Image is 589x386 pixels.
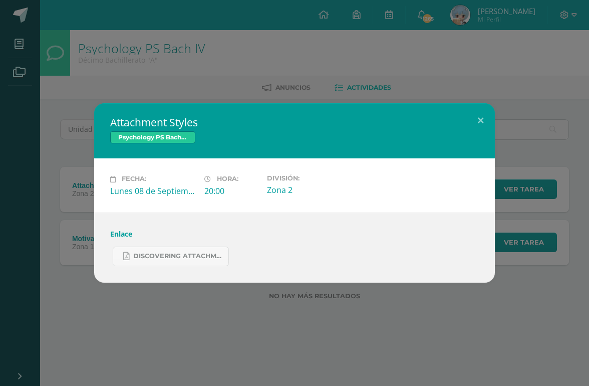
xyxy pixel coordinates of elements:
[113,247,229,266] a: Discovering Attachment Styles.pdf
[267,174,353,182] label: División:
[110,229,132,239] a: Enlace
[110,131,195,143] span: Psychology PS Bach IV
[204,185,259,197] div: 20:00
[110,115,479,129] h2: Attachment Styles
[217,175,238,183] span: Hora:
[133,252,223,260] span: Discovering Attachment Styles.pdf
[466,103,495,137] button: Close (Esc)
[122,175,146,183] span: Fecha:
[110,185,196,197] div: Lunes 08 de Septiembre
[267,184,353,196] div: Zona 2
